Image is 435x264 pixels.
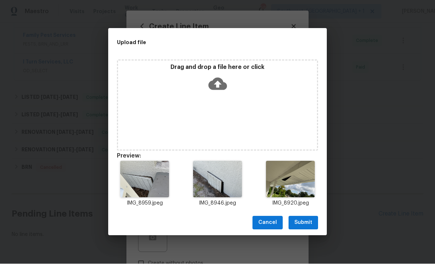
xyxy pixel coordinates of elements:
[266,161,314,198] img: 9k=
[190,200,245,207] p: IMG_8946.jpeg
[117,39,285,47] h2: Upload file
[289,216,318,230] button: Submit
[118,64,317,71] p: Drag and drop a file here or click
[193,161,242,198] img: 9k=
[294,218,312,228] span: Submit
[263,200,318,207] p: IMG_8920.jpeg
[258,218,277,228] span: Cancel
[117,200,172,207] p: IMG_8959.jpeg
[120,161,169,198] img: Z
[252,216,283,230] button: Cancel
